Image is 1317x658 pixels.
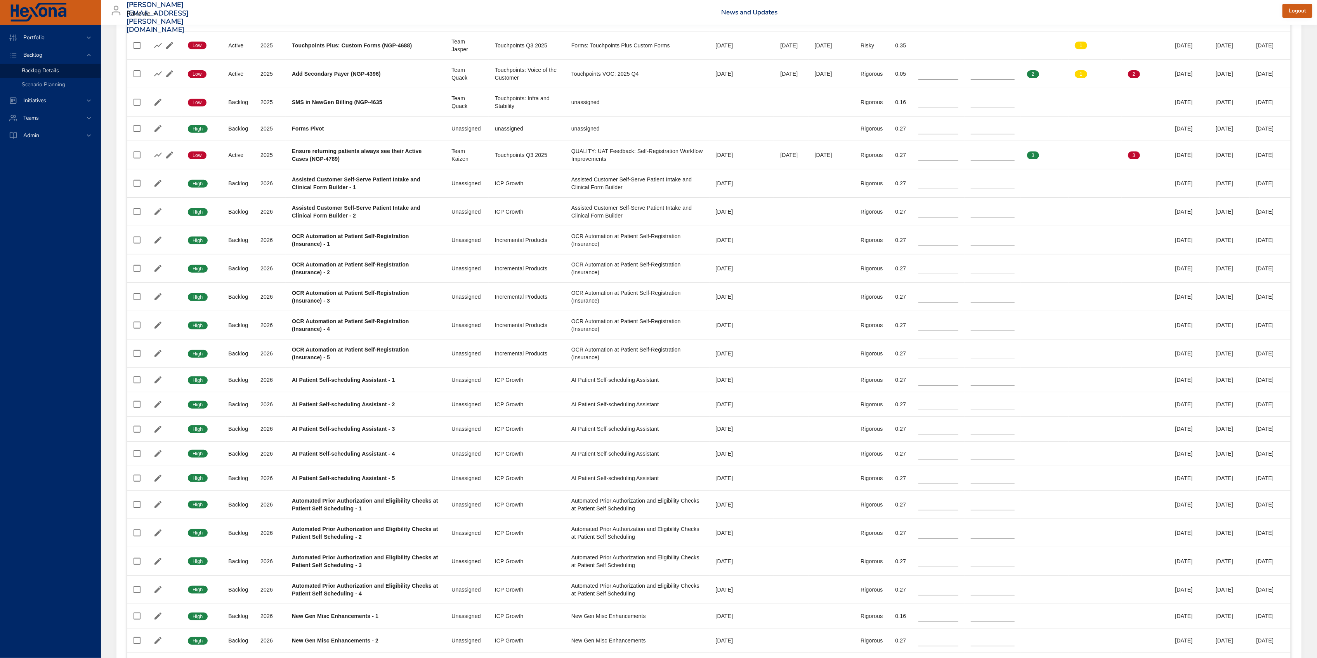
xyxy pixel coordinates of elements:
[260,350,279,357] div: 2026
[571,400,703,408] div: AI Patient Self-scheduling Assistant
[451,38,482,53] div: Team Jasper
[292,318,409,332] b: OCR Automation at Patient Self-Registration (Insurance) - 4
[895,125,906,132] div: 0.27
[228,70,248,78] div: Active
[895,151,906,159] div: 0.27
[1216,42,1244,49] div: [DATE]
[228,501,248,508] div: Backlog
[895,208,906,216] div: 0.27
[716,179,768,187] div: [DATE]
[1216,376,1244,384] div: [DATE]
[1175,350,1203,357] div: [DATE]
[1175,265,1203,272] div: [DATE]
[127,1,189,34] h3: [PERSON_NAME][EMAIL_ADDRESS][PERSON_NAME][DOMAIN_NAME]
[451,125,482,132] div: Unassigned
[188,42,206,49] span: Low
[292,42,412,49] b: Touchpoints Plus: Custom Forms (NGP-4688)
[495,529,559,537] div: ICP Growth
[721,8,777,17] a: News and Updates
[152,96,164,108] button: Edit Project Details
[292,426,395,432] b: AI Patient Self-scheduling Assistant - 3
[1175,450,1203,458] div: [DATE]
[228,376,248,384] div: Backlog
[152,263,164,274] button: Edit Project Details
[1216,98,1244,106] div: [DATE]
[260,236,279,244] div: 2026
[188,529,208,536] span: High
[861,98,883,106] div: Rigorous
[495,376,559,384] div: ICP Growth
[1175,179,1203,187] div: [DATE]
[228,98,248,106] div: Backlog
[292,498,438,512] b: Automated Prior Authorization and Eligibility Checks at Patient Self Scheduling - 1
[188,501,208,508] span: High
[292,475,395,481] b: AI Patient Self-scheduling Assistant - 5
[861,151,883,159] div: Rigorous
[451,425,482,433] div: Unassigned
[451,474,482,482] div: Unassigned
[1175,425,1203,433] div: [DATE]
[228,450,248,458] div: Backlog
[164,149,175,161] button: Edit Project Details
[716,236,768,244] div: [DATE]
[1128,152,1140,159] span: 3
[1175,125,1203,132] div: [DATE]
[1256,208,1284,216] div: [DATE]
[571,232,703,248] div: OCR Automation at Patient Self-Registration (Insurance)
[228,125,248,132] div: Backlog
[571,425,703,433] div: AI Patient Self-scheduling Assistant
[895,42,906,49] div: 0.35
[861,42,883,49] div: Risky
[188,294,208,301] span: High
[571,554,703,569] div: Automated Prior Authorization and Eligibility Checks at Patient Self Scheduling
[1256,293,1284,301] div: [DATE]
[152,423,164,435] button: Edit Project Details
[895,350,906,357] div: 0.27
[451,236,482,244] div: Unassigned
[228,236,248,244] div: Backlog
[451,350,482,357] div: Unassigned
[260,376,279,384] div: 2026
[1256,400,1284,408] div: [DATE]
[495,425,559,433] div: ICP Growth
[1256,350,1284,357] div: [DATE]
[495,208,559,216] div: ICP Growth
[1256,501,1284,508] div: [DATE]
[495,94,559,110] div: Touchpoints: Infra and Stability
[164,40,175,51] button: Edit Project Details
[1216,450,1244,458] div: [DATE]
[1216,321,1244,329] div: [DATE]
[571,42,703,49] div: Forms: Touchpoints Plus Custom Forms
[895,450,906,458] div: 0.27
[188,475,208,482] span: High
[1256,321,1284,329] div: [DATE]
[571,317,703,333] div: OCR Automation at Patient Self-Registration (Insurance)
[1216,400,1244,408] div: [DATE]
[228,425,248,433] div: Backlog
[861,425,883,433] div: Rigorous
[228,151,248,159] div: Active
[152,68,164,80] button: Show Burnup
[22,67,59,74] span: Backlog Details
[1175,501,1203,508] div: [DATE]
[292,377,395,383] b: AI Patient Self-scheduling Assistant - 1
[895,293,906,301] div: 0.27
[1075,152,1087,159] span: 0
[1256,151,1284,159] div: [DATE]
[1175,400,1203,408] div: [DATE]
[188,125,208,132] span: High
[815,151,849,159] div: [DATE]
[895,425,906,433] div: 0.27
[495,321,559,329] div: Incremental Products
[571,497,703,512] div: Automated Prior Authorization and Eligibility Checks at Patient Self Scheduling
[292,205,420,219] b: Assisted Customer Self-Serve Patient Intake and Clinical Form Builder - 2
[260,450,279,458] div: 2026
[895,179,906,187] div: 0.27
[152,123,164,134] button: Edit Project Details
[451,400,482,408] div: Unassigned
[716,208,768,216] div: [DATE]
[228,321,248,329] div: Backlog
[861,501,883,508] div: Rigorous
[188,265,208,272] span: High
[17,51,49,59] span: Backlog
